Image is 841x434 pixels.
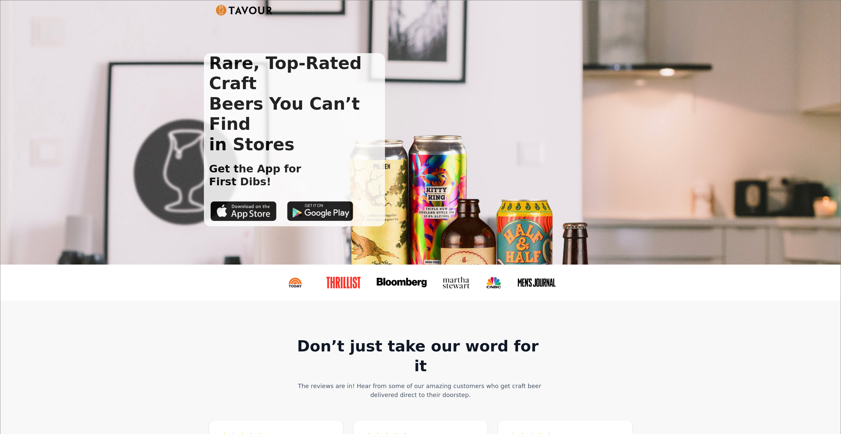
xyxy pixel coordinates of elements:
[297,337,544,375] strong: Don’t just take our word for it
[204,53,385,155] h1: Rare, Top-Rated Craft Beers You Can’t Find in Stores
[204,163,301,188] h1: Get the App for First Dibs!
[216,5,273,16] a: Untitled UI logotextLogo
[294,381,548,399] div: The reviews are in! Hear from some of our amazing customers who get craft beer delivered direct t...
[216,5,273,16] img: Untitled UI logotext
